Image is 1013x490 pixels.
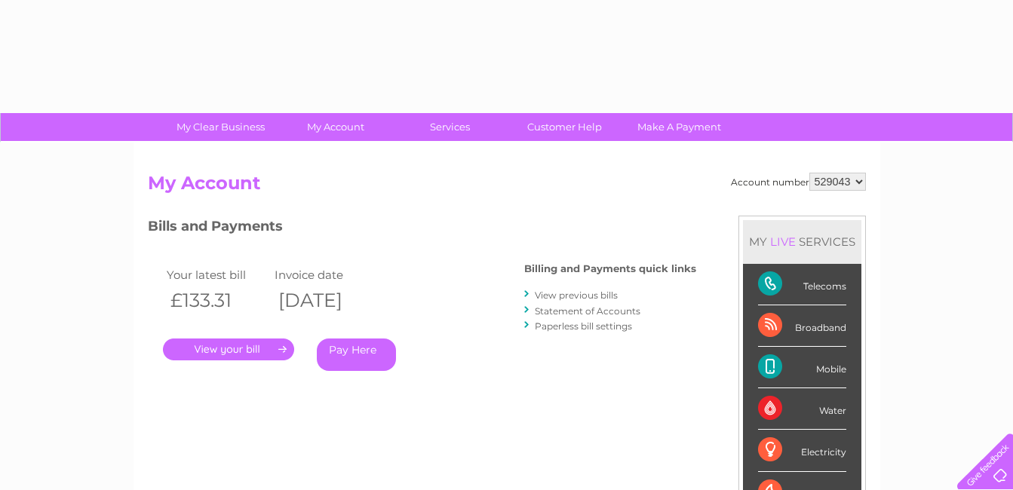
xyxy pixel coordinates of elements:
div: MY SERVICES [743,220,861,263]
a: View previous bills [535,289,618,301]
a: Services [388,113,512,141]
h4: Billing and Payments quick links [524,263,696,274]
a: Paperless bill settings [535,320,632,332]
h2: My Account [148,173,866,201]
div: Electricity [758,430,846,471]
div: Mobile [758,347,846,388]
td: Invoice date [271,265,379,285]
a: My Account [273,113,398,141]
th: [DATE] [271,285,379,316]
a: . [163,338,294,360]
a: Make A Payment [617,113,741,141]
div: Account number [731,173,866,191]
h3: Bills and Payments [148,216,696,242]
a: My Clear Business [158,113,283,141]
td: Your latest bill [163,265,272,285]
a: Statement of Accounts [535,305,640,317]
div: Water [758,388,846,430]
div: LIVE [767,234,799,249]
div: Broadband [758,305,846,347]
a: Customer Help [502,113,627,141]
th: £133.31 [163,285,272,316]
a: Pay Here [317,338,396,371]
div: Telecoms [758,264,846,305]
